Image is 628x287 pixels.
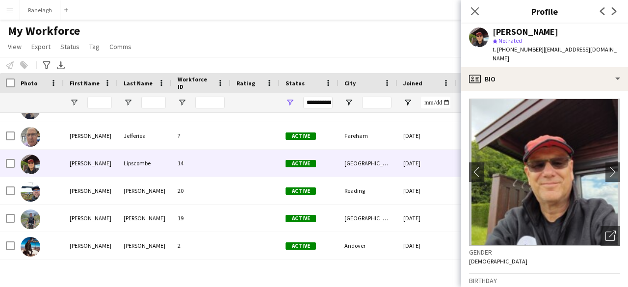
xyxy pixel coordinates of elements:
[397,122,456,149] div: [DATE]
[20,0,60,20] button: Ranelagh
[339,177,397,204] div: Reading
[118,232,172,259] div: [PERSON_NAME]
[4,40,26,53] a: View
[362,97,392,108] input: City Filter Input
[118,260,172,287] div: [PERSON_NAME]
[397,232,456,259] div: [DATE]
[105,40,135,53] a: Comms
[469,99,620,246] img: Crew avatar or photo
[286,242,316,250] span: Active
[8,24,80,38] span: My Workforce
[469,248,620,257] h3: Gender
[461,67,628,91] div: Bio
[397,150,456,177] div: [DATE]
[85,40,104,53] a: Tag
[397,205,456,232] div: [DATE]
[403,79,422,87] span: Joined
[172,122,231,149] div: 7
[124,98,132,107] button: Open Filter Menu
[87,97,112,108] input: First Name Filter Input
[70,98,78,107] button: Open Filter Menu
[41,59,52,71] app-action-btn: Advanced filters
[64,122,118,149] div: [PERSON_NAME]
[124,79,153,87] span: Last Name
[31,42,51,51] span: Export
[344,98,353,107] button: Open Filter Menu
[286,132,316,140] span: Active
[118,205,172,232] div: [PERSON_NAME]
[493,46,617,62] span: | [EMAIL_ADDRESS][DOMAIN_NAME]
[421,97,450,108] input: Joined Filter Input
[403,98,412,107] button: Open Filter Menu
[339,122,397,149] div: Fareham
[21,209,40,229] img: Ryan Niezgoda
[172,260,231,287] div: 17
[27,40,54,53] a: Export
[21,127,40,147] img: Neil Jefferiea
[55,59,67,71] app-action-btn: Export XLSX
[172,177,231,204] div: 20
[118,177,172,204] div: [PERSON_NAME]
[64,260,118,287] div: [PERSON_NAME]
[21,237,40,257] img: Sam Martin
[118,150,172,177] div: Lipscombe
[89,42,100,51] span: Tag
[286,79,305,87] span: Status
[339,232,397,259] div: Andover
[236,79,255,87] span: Rating
[21,155,40,174] img: Paul Lipscombe
[21,79,37,87] span: Photo
[64,177,118,204] div: [PERSON_NAME]
[339,260,397,287] div: [PERSON_NAME]
[172,232,231,259] div: 2
[601,226,620,246] div: Open photos pop-in
[286,215,316,222] span: Active
[178,76,213,90] span: Workforce ID
[286,98,294,107] button: Open Filter Menu
[118,122,172,149] div: Jefferiea
[339,150,397,177] div: [GEOGRAPHIC_DATA]
[21,182,40,202] img: Richard Duckett
[172,205,231,232] div: 19
[397,260,456,287] div: [DATE]
[339,205,397,232] div: [GEOGRAPHIC_DATA]
[286,187,316,195] span: Active
[397,177,456,204] div: [DATE]
[64,150,118,177] div: [PERSON_NAME]
[70,79,100,87] span: First Name
[60,42,79,51] span: Status
[456,232,515,259] div: 10 days
[195,97,225,108] input: Workforce ID Filter Input
[493,27,558,36] div: [PERSON_NAME]
[64,205,118,232] div: [PERSON_NAME]
[109,42,131,51] span: Comms
[469,276,620,285] h3: Birthday
[141,97,166,108] input: Last Name Filter Input
[498,37,522,44] span: Not rated
[8,42,22,51] span: View
[178,98,186,107] button: Open Filter Menu
[286,160,316,167] span: Active
[469,258,527,265] span: [DEMOGRAPHIC_DATA]
[344,79,356,87] span: City
[56,40,83,53] a: Status
[172,150,231,177] div: 14
[461,5,628,18] h3: Profile
[493,46,544,53] span: t. [PHONE_NUMBER]
[64,232,118,259] div: [PERSON_NAME]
